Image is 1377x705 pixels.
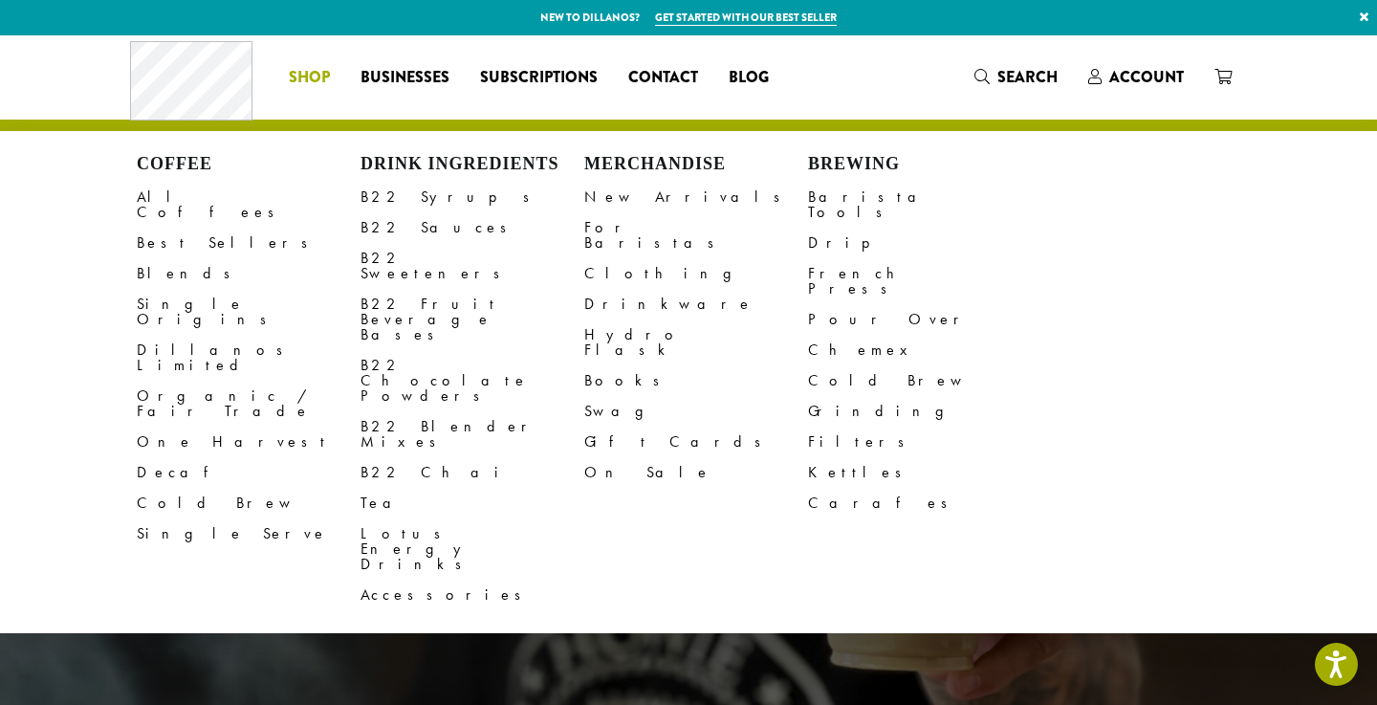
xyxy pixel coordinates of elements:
a: B22 Chai [361,457,584,488]
a: One Harvest [137,427,361,457]
a: Dillanos Limited [137,335,361,381]
a: Grinding [808,396,1032,427]
span: Search [997,66,1058,88]
a: B22 Chocolate Powders [361,350,584,411]
a: Chemex [808,335,1032,365]
a: Clothing [584,258,808,289]
a: Accessories [361,580,584,610]
a: Blends [137,258,361,289]
a: B22 Blender Mixes [361,411,584,457]
a: Cold Brew [137,488,361,518]
a: B22 Syrups [361,182,584,212]
a: Drip [808,228,1032,258]
a: Barista Tools [808,182,1032,228]
span: Businesses [361,66,449,90]
span: Shop [289,66,330,90]
a: Filters [808,427,1032,457]
a: New Arrivals [584,182,808,212]
a: Organic / Fair Trade [137,381,361,427]
a: Kettles [808,457,1032,488]
h4: Coffee [137,154,361,175]
a: Get started with our best seller [655,10,837,26]
a: All Coffees [137,182,361,228]
a: Cold Brew [808,365,1032,396]
a: Tea [361,488,584,518]
h4: Brewing [808,154,1032,175]
span: Account [1109,66,1184,88]
a: Shop [273,62,345,93]
a: French Press [808,258,1032,304]
a: Gift Cards [584,427,808,457]
a: Pour Over [808,304,1032,335]
h4: Drink Ingredients [361,154,584,175]
a: Carafes [808,488,1032,518]
a: Hydro Flask [584,319,808,365]
a: B22 Fruit Beverage Bases [361,289,584,350]
a: Drinkware [584,289,808,319]
a: Books [584,365,808,396]
a: Swag [584,396,808,427]
a: For Baristas [584,212,808,258]
a: Search [959,61,1073,93]
a: B22 Sweeteners [361,243,584,289]
span: Blog [729,66,769,90]
a: Single Serve [137,518,361,549]
span: Subscriptions [480,66,598,90]
a: B22 Sauces [361,212,584,243]
a: Single Origins [137,289,361,335]
a: Decaf [137,457,361,488]
a: On Sale [584,457,808,488]
h4: Merchandise [584,154,808,175]
a: Lotus Energy Drinks [361,518,584,580]
a: Best Sellers [137,228,361,258]
span: Contact [628,66,698,90]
